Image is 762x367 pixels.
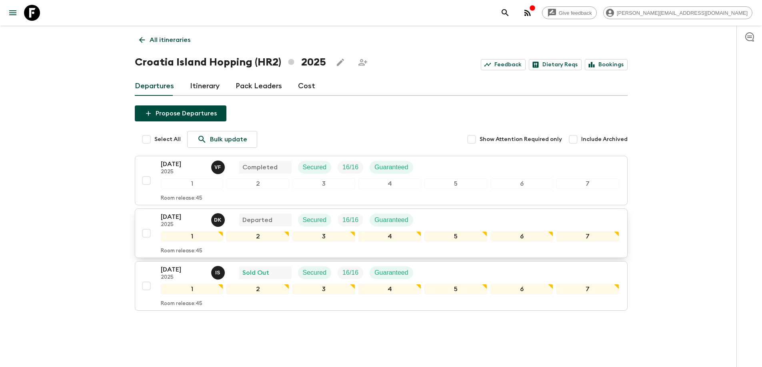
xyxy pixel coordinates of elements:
div: 1 [161,231,224,242]
p: Sold Out [242,268,269,278]
button: [DATE]2025Dario KotaDepartedSecuredTrip FillGuaranteed1234567Room release:45 [135,208,628,258]
p: All itineraries [150,35,190,45]
p: Bulk update [210,135,247,144]
p: Departed [242,215,272,225]
span: Ivan Stojanović [211,268,226,275]
div: 2 [226,231,289,242]
button: Edit this itinerary [332,54,348,70]
button: [DATE]2025Vedran ForkoCompletedSecuredTrip FillGuaranteed1234567Room release:45 [135,156,628,205]
button: search adventures [497,5,513,21]
a: All itineraries [135,32,195,48]
div: 1 [161,284,224,294]
p: 16 / 16 [342,268,358,278]
p: Guaranteed [374,268,408,278]
div: Secured [298,161,332,174]
p: Secured [303,215,327,225]
p: Secured [303,268,327,278]
div: 6 [490,231,553,242]
p: 2025 [161,169,205,175]
div: 5 [424,179,487,189]
p: 16 / 16 [342,215,358,225]
a: Dietary Reqs [529,59,582,70]
div: 6 [490,179,553,189]
div: Trip Fill [338,266,363,279]
p: Completed [242,163,278,172]
div: 4 [358,179,421,189]
p: [DATE] [161,265,205,274]
div: 2 [226,284,289,294]
span: Give feedback [554,10,596,16]
span: Vedran Forko [211,163,226,169]
p: 16 / 16 [342,163,358,172]
a: Give feedback [542,6,597,19]
a: Bookings [585,59,628,70]
button: menu [5,5,21,21]
p: Room release: 45 [161,195,202,202]
div: [PERSON_NAME][EMAIL_ADDRESS][DOMAIN_NAME] [603,6,752,19]
span: Select All [154,135,181,143]
p: 2025 [161,274,205,281]
span: Share this itinerary [355,54,371,70]
div: 5 [424,231,487,242]
div: Trip Fill [338,214,363,226]
div: 3 [292,231,355,242]
div: 5 [424,284,487,294]
a: Bulk update [187,131,257,148]
p: Secured [303,163,327,172]
p: Guaranteed [374,163,408,172]
div: 2 [226,179,289,189]
a: Departures [135,77,174,96]
div: Secured [298,266,332,279]
button: IS [211,266,226,280]
div: Trip Fill [338,161,363,174]
p: Room release: 45 [161,301,202,307]
span: Show Attention Required only [480,135,562,143]
span: Include Archived [581,135,628,143]
h1: Croatia Island Hopping (HR2) 2025 [135,54,326,70]
div: 3 [292,179,355,189]
a: Cost [298,77,315,96]
p: 2025 [161,222,205,228]
span: [PERSON_NAME][EMAIL_ADDRESS][DOMAIN_NAME] [612,10,752,16]
div: 7 [556,284,619,294]
div: 7 [556,231,619,242]
p: I S [215,270,220,276]
div: 3 [292,284,355,294]
div: 7 [556,179,619,189]
div: 6 [490,284,553,294]
p: Guaranteed [374,215,408,225]
div: 1 [161,179,224,189]
a: Feedback [481,59,526,70]
a: Itinerary [190,77,220,96]
button: [DATE]2025Ivan StojanovićSold OutSecuredTrip FillGuaranteed1234567Room release:45 [135,261,628,311]
button: Propose Departures [135,105,226,121]
a: Pack Leaders [236,77,282,96]
div: Secured [298,214,332,226]
p: Room release: 45 [161,248,202,254]
div: 4 [358,284,421,294]
span: Dario Kota [211,216,226,222]
p: [DATE] [161,159,205,169]
p: [DATE] [161,212,205,222]
div: 4 [358,231,421,242]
